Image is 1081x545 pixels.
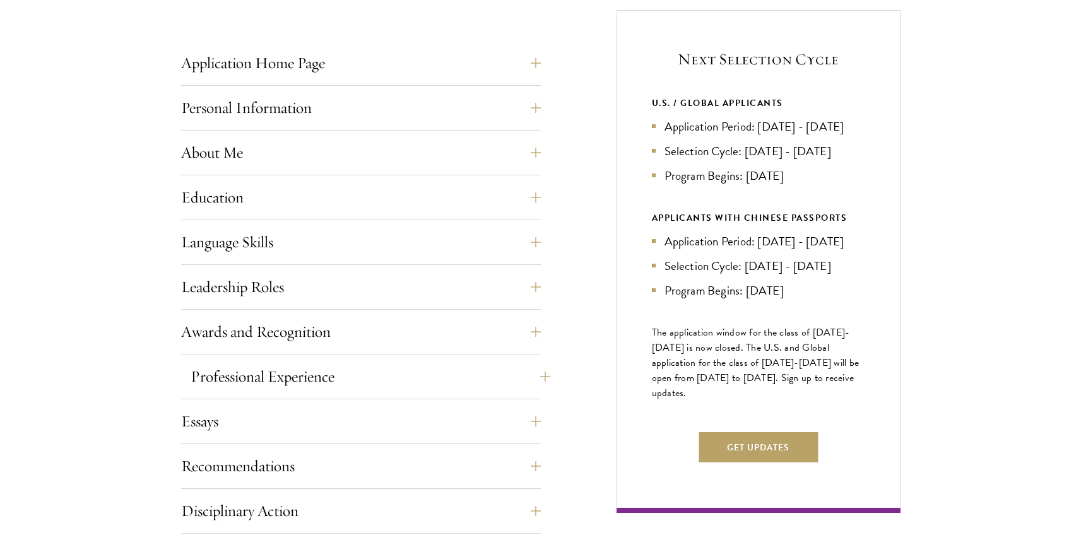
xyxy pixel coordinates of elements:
button: Awards and Recognition [181,317,541,347]
button: Get Updates [699,432,818,462]
div: APPLICANTS WITH CHINESE PASSPORTS [652,210,865,226]
button: Leadership Roles [181,272,541,302]
li: Application Period: [DATE] - [DATE] [652,117,865,136]
li: Selection Cycle: [DATE] - [DATE] [652,257,865,275]
button: Personal Information [181,93,541,123]
button: Essays [181,406,541,437]
h5: Next Selection Cycle [652,49,865,70]
button: Recommendations [181,451,541,481]
button: About Me [181,138,541,168]
button: Professional Experience [191,361,550,392]
li: Selection Cycle: [DATE] - [DATE] [652,142,865,160]
button: Application Home Page [181,48,541,78]
li: Application Period: [DATE] - [DATE] [652,232,865,250]
div: U.S. / GLOBAL APPLICANTS [652,95,865,111]
span: The application window for the class of [DATE]-[DATE] is now closed. The U.S. and Global applicat... [652,325,859,401]
button: Education [181,182,541,213]
button: Language Skills [181,227,541,257]
li: Program Begins: [DATE] [652,281,865,300]
button: Disciplinary Action [181,496,541,526]
li: Program Begins: [DATE] [652,167,865,185]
